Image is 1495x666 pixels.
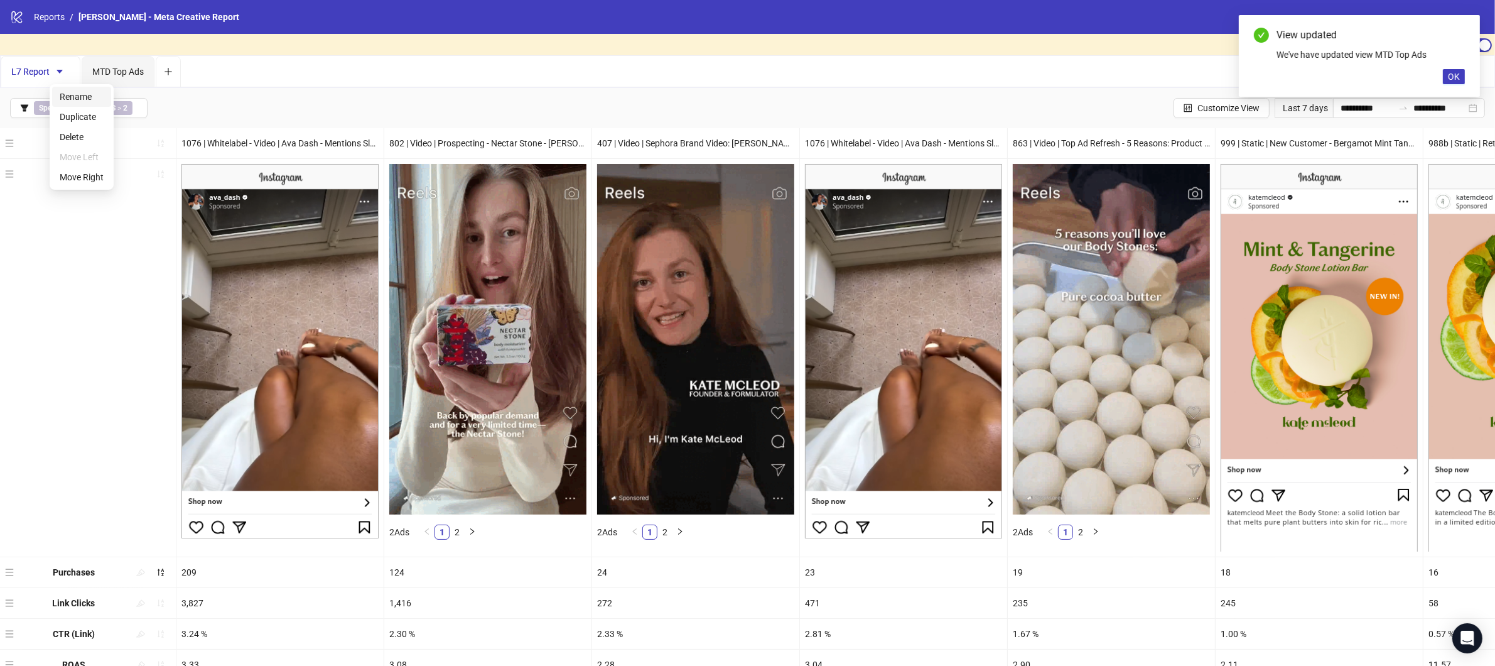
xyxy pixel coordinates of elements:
[60,170,104,184] span: Move Right
[5,133,17,153] div: menu
[450,525,464,539] a: 2
[156,599,165,608] span: sort-ascending
[1088,525,1103,540] li: Next Page
[434,525,450,540] li: 1
[5,599,14,608] span: menu
[5,139,14,148] span: menu
[5,562,17,582] div: menu
[176,619,384,649] div: 3.24 %
[627,525,642,540] li: Previous Page
[1008,619,1215,649] div: 1.67 %
[1276,28,1465,43] div: View updated
[465,525,480,540] button: right
[5,593,17,613] div: menu
[176,128,384,158] div: 1076 | Whitelabel - Video | Ava Dash - Mentions Sleep & Sun Stones - Travel | Text Overlay | PLP ...
[384,588,591,618] div: 1,416
[1008,557,1215,587] div: 19
[1216,619,1423,649] div: 1.00 %
[5,170,14,178] span: menu
[1216,128,1423,158] div: 999 | Static | New Customer - Bergamot Mint Tangerine - Stone and Ingredients W Text and Badge Li...
[1073,525,1088,540] li: 2
[1443,69,1465,84] button: OK
[631,528,639,535] span: left
[592,619,799,649] div: 2.33 %
[136,568,145,577] span: highlight
[78,12,239,22] span: [PERSON_NAME] - Meta Creative Report
[156,568,165,577] span: sort-descending
[156,56,181,87] button: Add tab
[31,10,67,24] a: Reports
[1452,623,1482,653] div: Open Intercom Messenger
[419,525,434,540] button: left
[92,67,144,77] span: MTD Top Ads
[60,90,104,104] span: Rename
[20,104,29,112] span: filter
[156,630,165,638] span: sort-ascending
[423,528,431,535] span: left
[1275,98,1333,118] div: Last 7 days
[672,525,688,540] button: right
[676,528,684,535] span: right
[1058,525,1073,540] li: 1
[800,588,1007,618] div: 471
[55,67,64,76] span: caret-down
[53,567,95,577] b: Purchases
[1184,104,1192,112] span: control
[800,128,1007,158] div: 1076 | Whitelabel - Video | Ava Dash - Mentions Sleep & Sun Stones - Travel | Text Overlay | PLP ...
[1448,72,1460,82] span: OK
[70,10,73,24] li: /
[597,527,617,537] span: 2 Ads
[39,104,60,112] b: Spend
[597,164,794,515] img: Screenshot 120233700216210212
[592,588,799,618] div: 272
[1013,527,1033,537] span: 2 Ads
[658,525,672,539] a: 2
[1043,525,1058,540] li: Previous Page
[800,557,1007,587] div: 23
[5,164,17,184] div: menu
[1008,128,1215,158] div: 863 | Video | Top Ad Refresh - 5 Reasons: Product Highlight - Pure Cocoa Butter v1 | Text Overlay...
[672,525,688,540] li: Next Page
[384,619,591,649] div: 2.30 %
[156,170,165,178] span: sort-ascending
[1047,528,1054,535] span: left
[176,588,384,618] div: 3,827
[136,630,145,638] span: highlight
[10,98,148,118] button: Spend > 100ROAS > 2
[1092,528,1099,535] span: right
[34,101,86,115] span: >
[643,525,657,539] a: 1
[1398,103,1408,113] span: swap-right
[384,128,591,158] div: 802 | Video | Prospecting - Nectar Stone - [PERSON_NAME] UGC | Text Overlay | PDP | [DATE]
[176,557,384,587] div: 209
[800,619,1007,649] div: 2.81 %
[465,525,480,540] li: Next Page
[389,527,409,537] span: 2 Ads
[53,598,95,608] b: Link Clicks
[181,164,379,538] img: Screenshot 120233848138450212
[1074,525,1088,539] a: 2
[419,525,434,540] li: Previous Page
[1174,98,1270,118] button: Customize View
[1197,103,1260,113] span: Customize View
[592,557,799,587] div: 24
[805,164,1002,538] img: Screenshot 120234745622390212
[60,130,104,144] span: Delete
[156,139,165,148] span: sort-ascending
[60,150,104,164] span: Move Left
[1216,557,1423,587] div: 18
[5,568,14,577] span: menu
[136,599,145,608] span: highlight
[592,128,799,158] div: 407 | Video | Sephora Brand Video: [PERSON_NAME] V2 - Self care ritual | Text Overlay | PDP - Bod...
[1254,28,1269,43] span: check-circle
[1059,525,1072,539] a: 1
[1013,164,1210,515] img: Screenshot 120233700057400212
[1043,525,1058,540] button: left
[468,528,476,535] span: right
[450,525,465,540] li: 2
[60,110,104,124] span: Duplicate
[11,67,70,77] span: L7 Report
[1088,525,1103,540] button: right
[123,104,127,112] b: 2
[5,624,17,644] div: menu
